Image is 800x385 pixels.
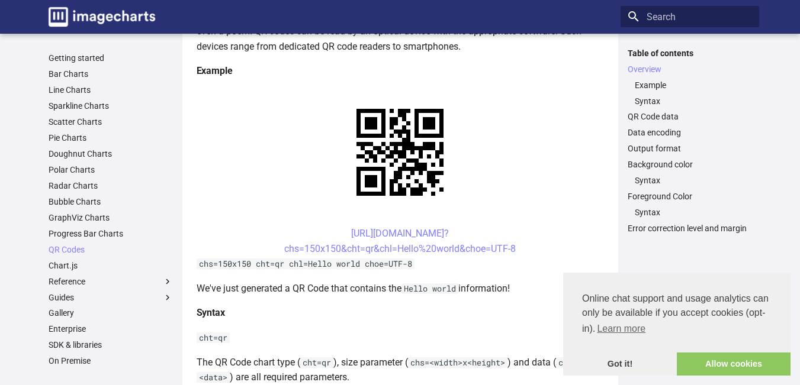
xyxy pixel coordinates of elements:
[628,159,752,170] a: Background color
[628,191,752,202] a: Foreground Color
[677,352,791,376] a: allow cookies
[49,260,173,271] a: Chart.js
[197,281,604,296] p: We've just generated a QR Code that contains the information!
[44,2,160,31] a: Image-Charts documentation
[197,305,604,321] h4: Syntax
[628,127,752,138] a: Data encoding
[635,96,752,106] a: Syntax
[49,132,173,143] a: Pie Charts
[49,292,173,303] label: Guides
[635,175,752,186] a: Syntax
[49,7,155,27] img: logo
[197,63,604,79] h4: Example
[49,69,173,79] a: Bar Charts
[336,88,464,216] img: chart
[563,352,677,376] a: dismiss cookie message
[563,273,791,376] div: cookieconsent
[49,101,173,111] a: Sparkline Charts
[635,80,752,90] a: Example
[49,244,173,255] a: QR Codes
[49,339,173,350] a: SDK & libraries
[197,258,415,269] code: chs=150x150 cht=qr chl=Hello world choe=UTF-8
[582,292,772,338] span: Online chat support and usage analytics can only be available if you accept cookies (opt-in).
[49,85,173,95] a: Line Charts
[628,143,752,154] a: Output format
[284,228,516,254] a: [URL][DOMAIN_NAME]?chs=150x150&cht=qr&chl=Hello%20world&choe=UTF-8
[49,196,173,207] a: Bubble Charts
[49,355,173,366] a: On Premise
[628,80,752,106] nav: Overview
[49,323,173,334] a: Enterprise
[49,148,173,159] a: Doughnut Charts
[300,357,333,368] code: cht=qr
[49,308,173,318] a: Gallery
[595,320,647,338] a: learn more about cookies
[628,111,752,122] a: QR Code data
[621,48,759,59] label: Table of contents
[628,223,752,234] a: Error correction level and margin
[49,180,173,191] a: Radar Charts
[628,175,752,186] nav: Background color
[635,207,752,218] a: Syntax
[49,228,173,239] a: Progress Bar Charts
[401,283,458,294] code: Hello world
[628,207,752,218] nav: Foreground Color
[49,164,173,175] a: Polar Charts
[49,276,173,287] label: Reference
[197,332,230,343] code: cht=qr
[49,53,173,63] a: Getting started
[49,212,173,223] a: GraphViz Charts
[621,6,759,27] input: Search
[621,48,759,234] nav: Table of contents
[408,357,507,368] code: chs=<width>x<height>
[197,355,604,385] p: The QR Code chart type ( ), size parameter ( ) and data ( ) are all required parameters.
[628,64,752,75] a: Overview
[49,117,173,127] a: Scatter Charts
